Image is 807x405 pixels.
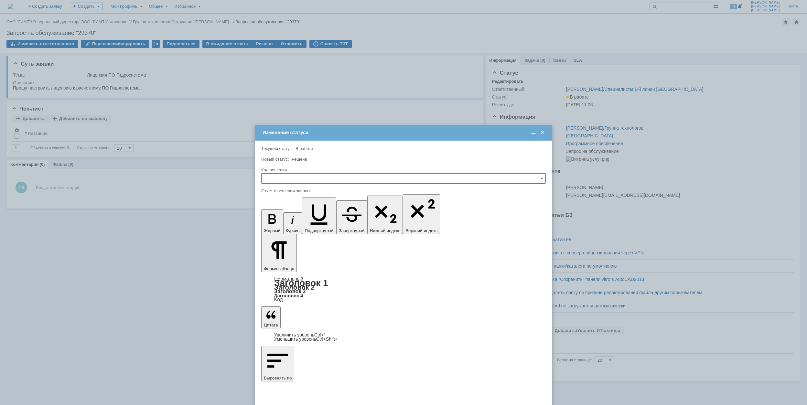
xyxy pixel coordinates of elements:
[292,157,307,162] span: Решена
[274,276,303,282] a: Нормальный
[261,209,283,234] button: Жирный
[539,130,546,135] span: Закрыть
[274,278,328,288] a: Заголовок 1
[264,228,281,233] span: Жирный
[261,146,293,151] label: Текущий статус:
[405,228,437,233] span: Верхний индекс
[316,336,339,342] span: Ctrl+Shift+'
[274,288,306,294] a: Заголовок 3
[261,346,294,381] button: Выровнять по
[274,332,325,337] a: Increase
[261,157,289,162] label: Новый статус:
[403,194,440,234] button: Верхний индекс
[296,146,313,151] span: В работе
[286,228,300,233] span: Курсив
[530,130,537,135] span: Свернуть (Ctrl + M)
[339,228,365,233] span: Зачеркнутый
[283,212,302,234] button: Курсив
[264,266,294,271] span: Формат абзаца
[261,168,544,172] div: Код решения
[261,333,546,341] div: Цитата
[263,130,546,135] div: Изменение статуса
[261,234,297,272] button: Формат абзаца
[367,196,403,234] button: Нижний индекс
[274,336,339,342] a: Decrease
[261,306,281,328] button: Цитата
[314,332,325,337] span: Ctrl+'
[305,228,333,233] span: Подчеркнутый
[264,376,292,380] span: Выровнять по
[274,283,315,291] a: Заголовок 2
[274,297,283,303] a: Код
[370,228,401,233] span: Нижний индекс
[261,277,546,302] div: Формат абзаца
[302,197,336,234] button: Подчеркнутый
[261,189,544,193] div: Отчет о решении запроса
[264,323,278,327] span: Цитата
[336,200,367,234] button: Зачеркнутый
[274,293,303,298] a: Заголовок 4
